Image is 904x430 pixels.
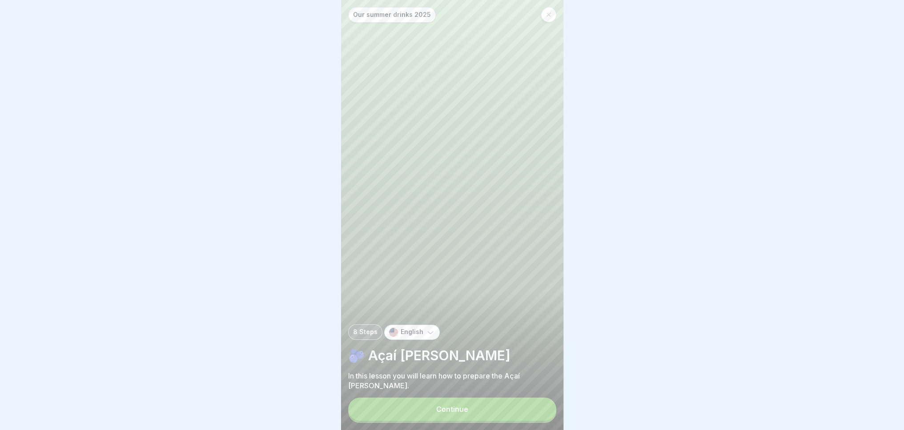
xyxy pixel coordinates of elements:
p: In this lesson you will learn how to prepare the Açaí [PERSON_NAME]. [348,371,556,390]
div: Continue [436,405,468,413]
img: us.svg [389,328,398,337]
button: Continue [348,398,556,421]
p: 8 Steps [353,328,378,336]
p: Our summer drinks 2025 [353,11,431,19]
p: 🫐 Açaí [PERSON_NAME] [348,347,556,364]
p: English [401,328,423,336]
